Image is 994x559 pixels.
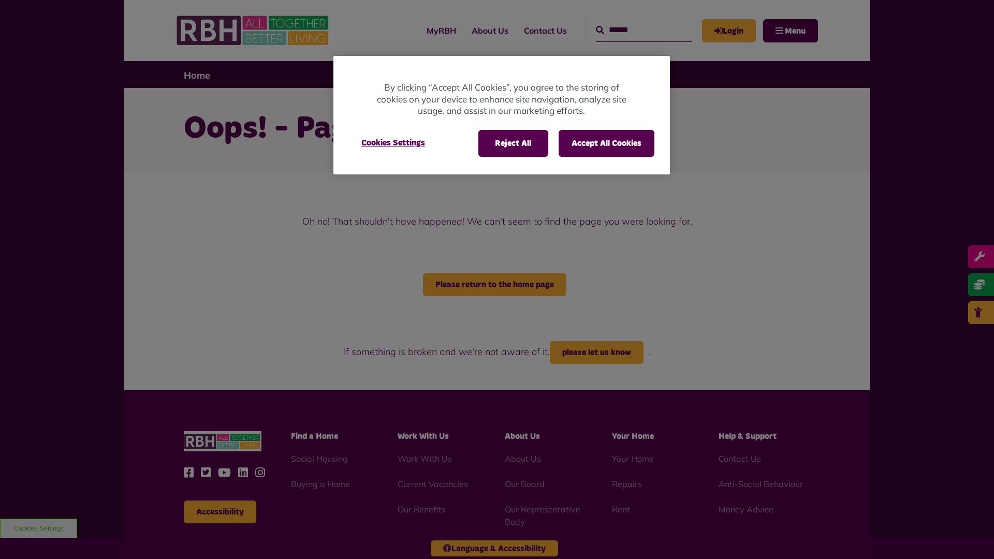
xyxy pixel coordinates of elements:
[333,56,670,174] div: Cookie banner
[559,130,654,157] button: Accept All Cookies
[333,56,670,174] div: Privacy
[349,130,437,156] button: Cookies Settings
[375,82,628,117] p: By clicking “Accept All Cookies”, you agree to the storing of cookies on your device to enhance s...
[478,130,548,157] button: Reject All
